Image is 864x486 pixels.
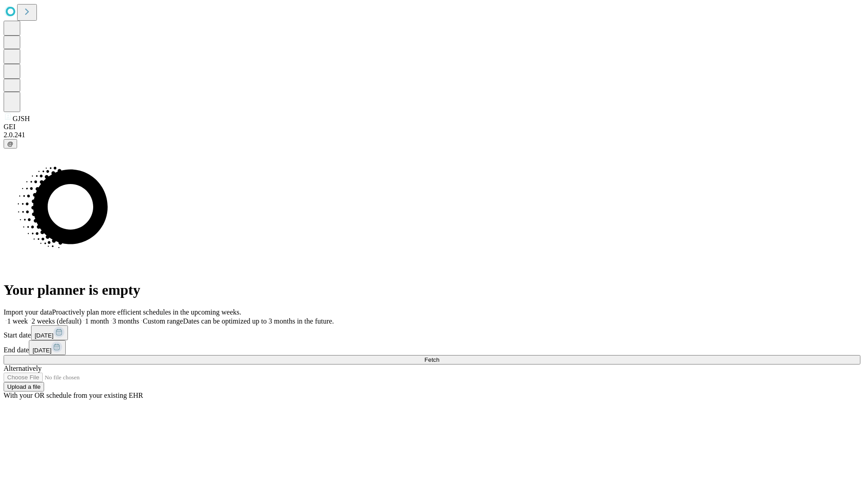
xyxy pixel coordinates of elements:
span: 1 week [7,317,28,325]
div: Start date [4,325,860,340]
button: Fetch [4,355,860,364]
span: 2 weeks (default) [31,317,81,325]
span: Import your data [4,308,52,316]
span: Dates can be optimized up to 3 months in the future. [183,317,334,325]
span: @ [7,140,13,147]
span: 3 months [112,317,139,325]
div: 2.0.241 [4,131,860,139]
button: [DATE] [31,325,68,340]
span: Fetch [424,356,439,363]
span: [DATE] [32,347,51,354]
span: Proactively plan more efficient schedules in the upcoming weeks. [52,308,241,316]
button: @ [4,139,17,148]
span: 1 month [85,317,109,325]
div: End date [4,340,860,355]
button: [DATE] [29,340,66,355]
span: Alternatively [4,364,41,372]
span: Custom range [143,317,183,325]
div: GEI [4,123,860,131]
span: With your OR schedule from your existing EHR [4,391,143,399]
span: [DATE] [35,332,54,339]
span: GJSH [13,115,30,122]
h1: Your planner is empty [4,282,860,298]
button: Upload a file [4,382,44,391]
